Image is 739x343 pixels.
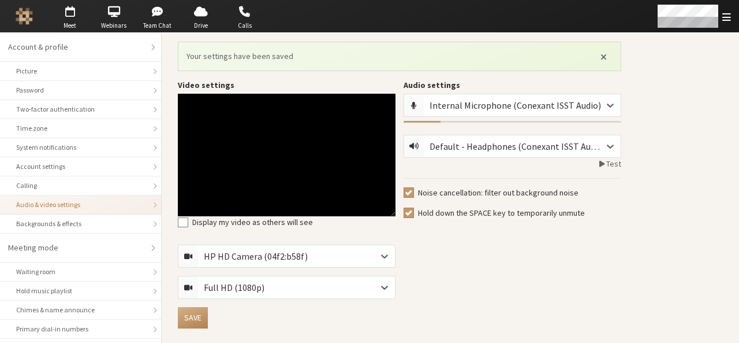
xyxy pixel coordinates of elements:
span: Team Chat [137,21,178,31]
h2: Audio & video settings [178,17,621,34]
div: Hold music playlist [16,286,145,296]
div: Internal Microphone (Conexant ISST Audio) [430,98,619,112]
div: HP HD Camera (04f2:b58f) [204,249,326,263]
div: Account & profile [8,41,145,53]
label: Hold down the SPACE key to temporarily unmute [418,207,622,219]
label: Display my video as others will see [192,216,396,228]
div: Default - Headphones (Conexant ISST Audio) [430,139,622,153]
img: Iotum [16,8,33,25]
div: Two-factor authentication [16,104,145,115]
iframe: Chat [710,313,730,335]
span: Drive [181,21,221,31]
label: Video settings [178,79,395,91]
span: Webinars [94,21,134,31]
div: Primary dial-in numbers [16,324,145,334]
div: Meeting mode [8,242,145,254]
div: Waiting room [16,267,145,277]
button: Close alert [594,48,613,65]
span: Your settings have been saved [186,50,586,62]
label: Noise cancellation: filter out background noise [418,187,622,199]
div: Chimes & name announce [16,305,145,315]
div: Password [16,85,145,95]
button: Test [599,158,622,170]
span: Meet [50,21,90,31]
button: Save [178,307,208,329]
div: System notifications [16,142,145,153]
label: Audio settings [404,79,621,91]
div: Backgrounds & effects [16,219,145,229]
div: Time zone [16,123,145,134]
div: Full HD (1080p) [204,281,283,294]
div: Audio & video settings [16,200,145,210]
div: Picture [16,66,145,76]
div: Calling [16,180,145,191]
span: Calls [225,21,265,31]
div: Account settings [16,161,145,172]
